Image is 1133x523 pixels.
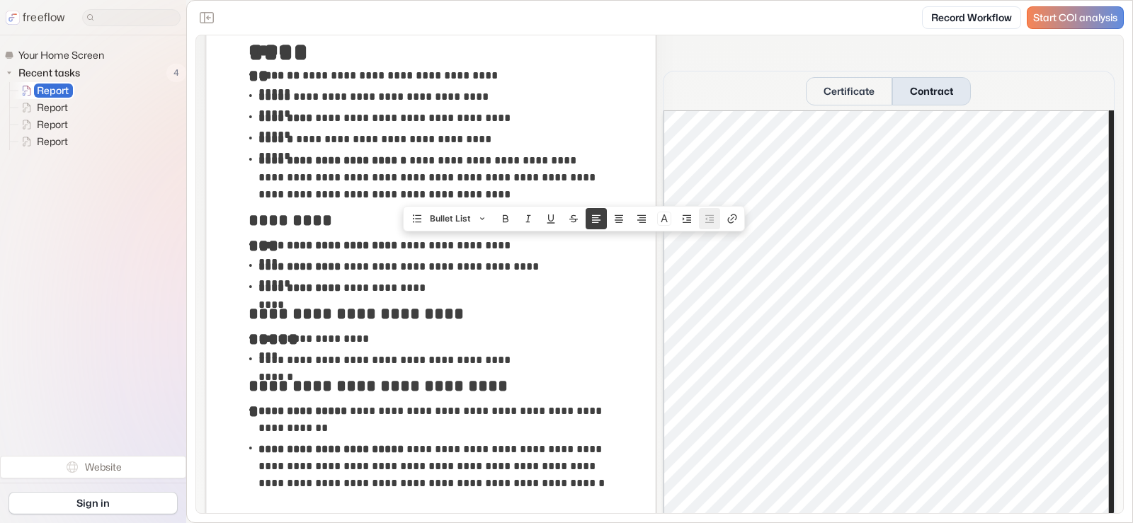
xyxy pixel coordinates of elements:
[34,134,72,149] span: Report
[16,48,108,62] span: Your Home Screen
[722,208,743,229] button: Create link
[23,9,65,26] p: freeflow
[6,9,65,26] a: freeflow
[10,133,74,150] a: Report
[16,66,84,80] span: Recent tasks
[892,77,971,105] button: Contract
[699,208,720,229] button: Unnest block
[586,208,607,229] button: Align text left
[430,208,471,229] span: Bullet List
[10,116,74,133] a: Report
[631,208,652,229] button: Align text right
[1027,6,1124,29] a: Start COI analysis
[806,77,892,105] button: Certificate
[664,110,1115,516] iframe: Contract
[654,208,675,229] button: Colors
[563,208,584,229] button: Strike
[195,6,218,29] button: Close the sidebar
[608,208,630,229] button: Align text center
[922,6,1021,29] a: Record Workflow
[4,47,110,64] a: Your Home Screen
[405,208,494,229] button: Bullet List
[4,64,86,81] button: Recent tasks
[34,117,72,132] span: Report
[166,64,186,82] span: 4
[676,208,698,229] button: Nest block
[495,208,516,229] button: Bold
[34,100,72,115] span: Report
[518,208,539,229] button: Italic
[34,84,73,98] span: Report
[10,99,74,116] a: Report
[540,208,562,229] button: Underline
[10,82,74,99] a: Report
[8,492,178,515] a: Sign in
[1033,12,1117,24] span: Start COI analysis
